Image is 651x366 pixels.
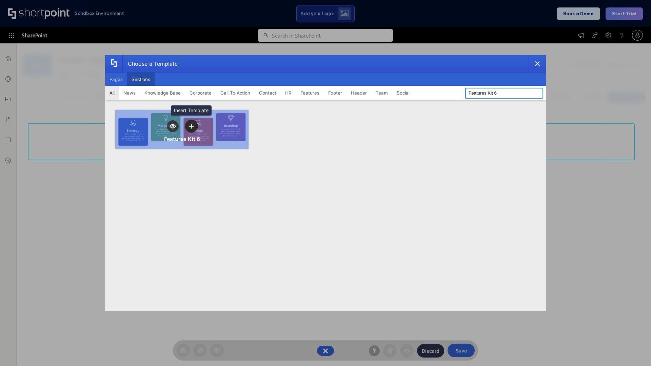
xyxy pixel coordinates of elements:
div: Choose a Template [122,55,178,72]
button: Social [392,86,414,100]
input: Search [465,88,543,99]
button: Knowledge Base [140,86,185,100]
button: Header [347,86,371,100]
button: Footer [324,86,347,100]
button: Sections [127,73,155,86]
button: Features [296,86,324,100]
div: template selector [105,55,546,311]
button: Team [371,86,392,100]
iframe: Chat Widget [617,333,651,366]
button: Contact [255,86,281,100]
button: Corporate [185,86,216,100]
button: News [119,86,140,100]
button: Pages [105,73,127,86]
button: HR [281,86,296,100]
button: All [105,86,119,100]
button: Call To Action [216,86,255,100]
div: Features Kit 6 [164,136,200,142]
